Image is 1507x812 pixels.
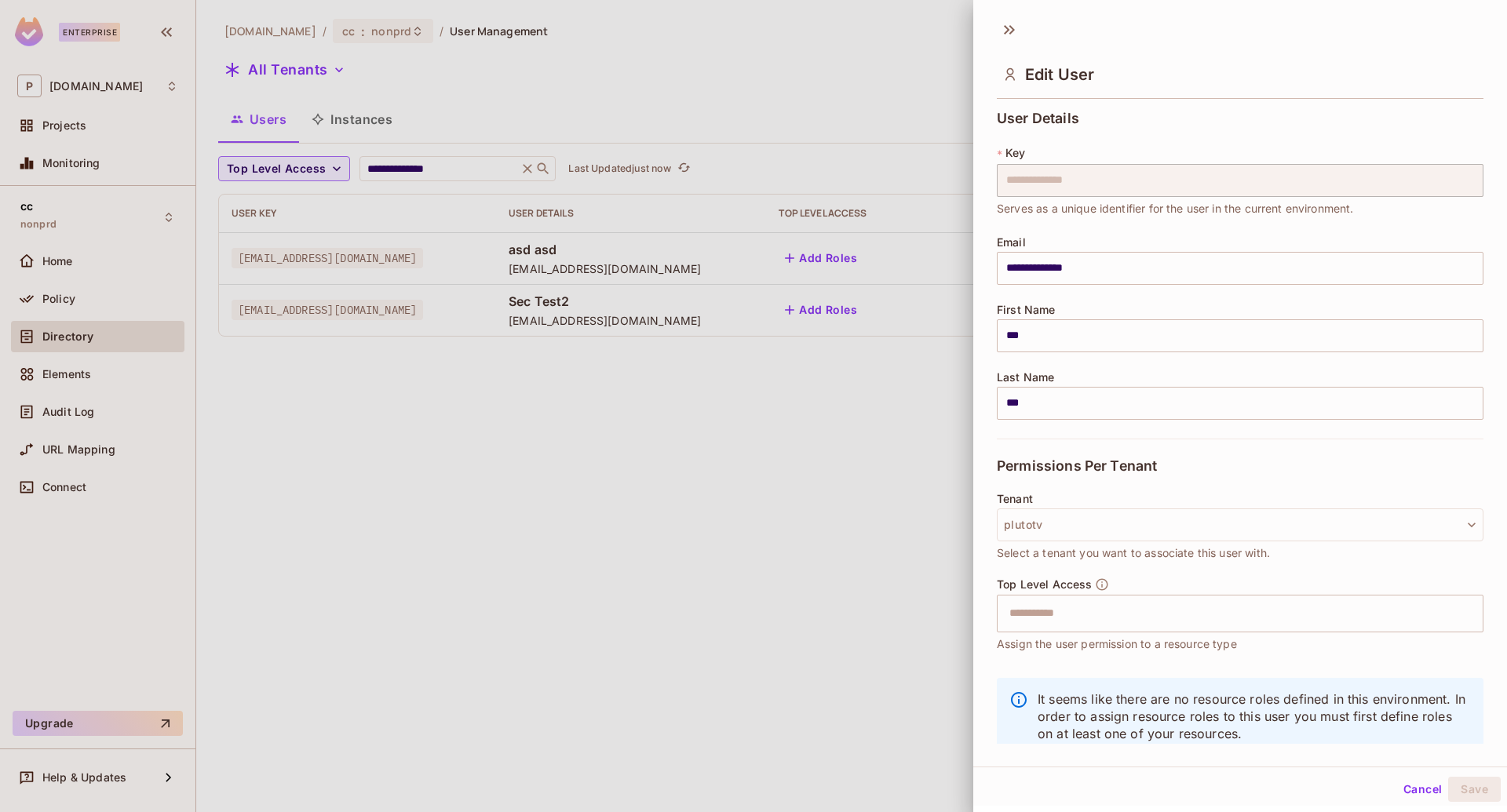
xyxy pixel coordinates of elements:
[1005,147,1025,159] span: Key
[997,544,1270,562] span: Select a tenant you want to associate this user with.
[1397,777,1448,802] button: Cancel
[997,304,1056,316] span: First Name
[997,493,1033,505] span: Tenant
[997,371,1054,384] span: Last Name
[1475,611,1478,614] button: Open
[997,508,1483,541] button: plutotv
[997,458,1157,474] span: Permissions Per Tenant
[1448,777,1501,802] button: Save
[997,236,1026,249] span: Email
[997,111,1079,126] span: User Details
[1025,65,1094,84] span: Edit User
[997,200,1354,217] span: Serves as a unique identifier for the user in the current environment.
[997,635,1237,653] span: Assign the user permission to a resource type
[1038,690,1471,742] p: It seems like there are no resource roles defined in this environment. In order to assign resourc...
[997,578,1092,591] span: Top Level Access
